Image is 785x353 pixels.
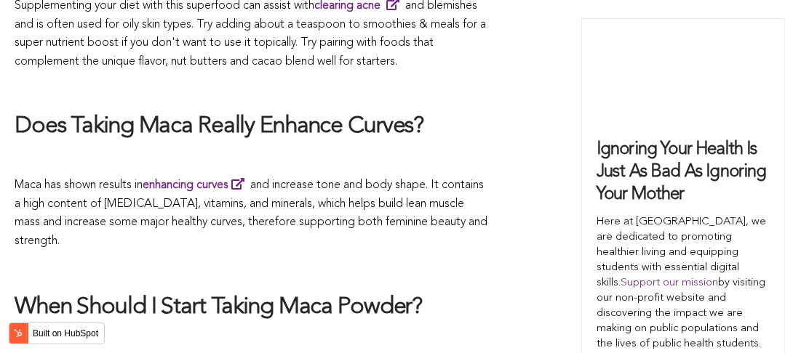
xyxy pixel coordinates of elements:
button: Built on HubSpot [9,322,105,344]
strong: enhancing curves [143,179,228,191]
a: enhancing curves [143,179,250,191]
span: Maca has shown results in and increase tone and body shape. It contains a high content of [MEDICA... [15,179,487,247]
label: Built on HubSpot [27,324,104,343]
h2: Does Taking Maca Really Enhance Curves? [15,112,487,142]
h2: When Should I Start Taking Maca Powder? [15,293,487,323]
iframe: Chat Widget [712,283,785,353]
img: HubSpot sprocket logo [9,325,27,342]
